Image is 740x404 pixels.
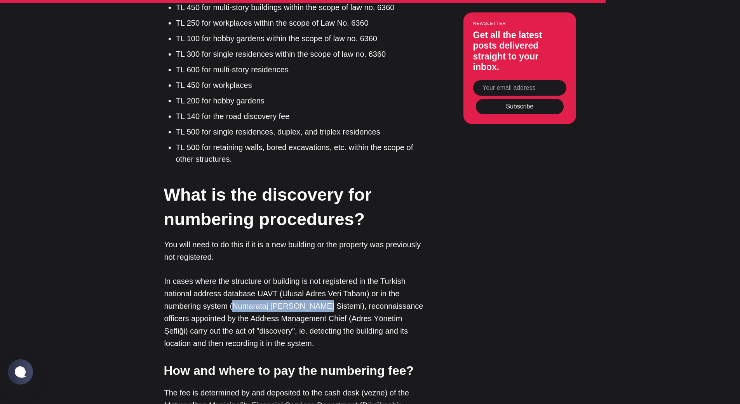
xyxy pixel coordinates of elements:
[473,21,566,25] small: Newsletter
[164,275,425,350] p: In cases where the structure or building is not registered in the Turkish national address databa...
[176,33,425,44] li: TL 100 for hobby gardens within the scope of law no. 6360
[176,126,425,138] li: TL 500 for single residences, duplex, and triplex residences
[164,238,425,263] p: You will need to do this if it is a new building or the property was previously not registered.
[164,362,424,380] h3: How and where to pay the numbering fee?
[176,64,425,75] li: TL 600 for multi-story residences
[176,142,425,165] li: TL 500 for retaining walls, bored excavations, etc. within the scope of other structures.
[164,182,424,231] h2: What is the discovery for numbering procedures?
[176,48,425,60] li: TL 300 for single residences within the scope of law no. 6360
[176,2,425,13] li: TL 450 for multi-story buildings within the scope of law no. 6360
[176,95,425,107] li: TL 200 for hobby gardens
[176,79,425,91] li: TL 450 for workplaces
[476,99,564,114] button: Subscribe
[176,110,425,122] li: TL 140 for the road discovery fee
[473,80,566,95] input: Your email address
[176,17,425,29] li: TL 250 for workplaces within the scope of Law No. 6360
[473,30,566,72] h3: Get all the latest posts delivered straight to your inbox.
